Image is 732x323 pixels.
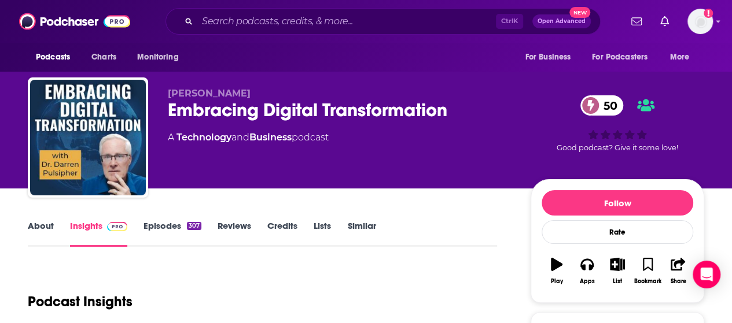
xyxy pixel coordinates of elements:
div: Share [670,278,686,285]
div: Play [551,278,563,285]
button: Show profile menu [687,9,713,34]
div: A podcast [168,131,329,144]
a: Charts [84,46,123,68]
span: Good podcast? Give it some love! [557,143,678,152]
span: Podcasts [36,49,70,65]
span: Ctrl K [496,14,523,29]
span: New [569,7,590,18]
a: Show notifications dropdown [656,12,674,31]
button: open menu [517,46,585,68]
a: Reviews [218,220,251,247]
div: Apps [580,278,595,285]
svg: Add a profile image [704,9,713,18]
a: Business [249,132,292,143]
button: open menu [28,46,85,68]
div: Open Intercom Messenger [693,261,720,288]
span: Monitoring [137,49,178,65]
a: About [28,220,54,247]
button: Bookmark [632,250,663,292]
span: [PERSON_NAME] [168,88,251,99]
button: open menu [129,46,193,68]
a: Episodes307 [144,220,201,247]
span: Open Advanced [538,18,586,24]
a: 50 [580,95,623,116]
img: Podchaser Pro [107,222,127,231]
button: Share [663,250,693,292]
span: Charts [91,49,116,65]
a: Lists [314,220,331,247]
div: Search podcasts, credits, & more... [165,8,601,35]
a: Credits [267,220,297,247]
img: User Profile [687,9,713,34]
div: 307 [187,222,201,230]
span: 50 [592,95,623,116]
span: More [670,49,690,65]
div: Rate [542,220,693,244]
div: 50Good podcast? Give it some love! [531,88,704,159]
img: Podchaser - Follow, Share and Rate Podcasts [19,10,130,32]
button: Play [542,250,572,292]
span: Logged in as mtraynor [687,9,713,34]
button: Follow [542,190,693,216]
a: InsightsPodchaser Pro [70,220,127,247]
button: Open AdvancedNew [532,14,591,28]
a: Show notifications dropdown [627,12,646,31]
span: and [231,132,249,143]
button: open menu [662,46,704,68]
input: Search podcasts, credits, & more... [197,12,496,31]
a: Technology [176,132,231,143]
span: For Business [525,49,571,65]
a: Similar [347,220,376,247]
button: Apps [572,250,602,292]
button: List [602,250,632,292]
button: open menu [584,46,664,68]
div: List [613,278,622,285]
span: For Podcasters [592,49,648,65]
img: Embracing Digital Transformation [30,80,146,195]
div: Bookmark [634,278,661,285]
h1: Podcast Insights [28,293,133,310]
